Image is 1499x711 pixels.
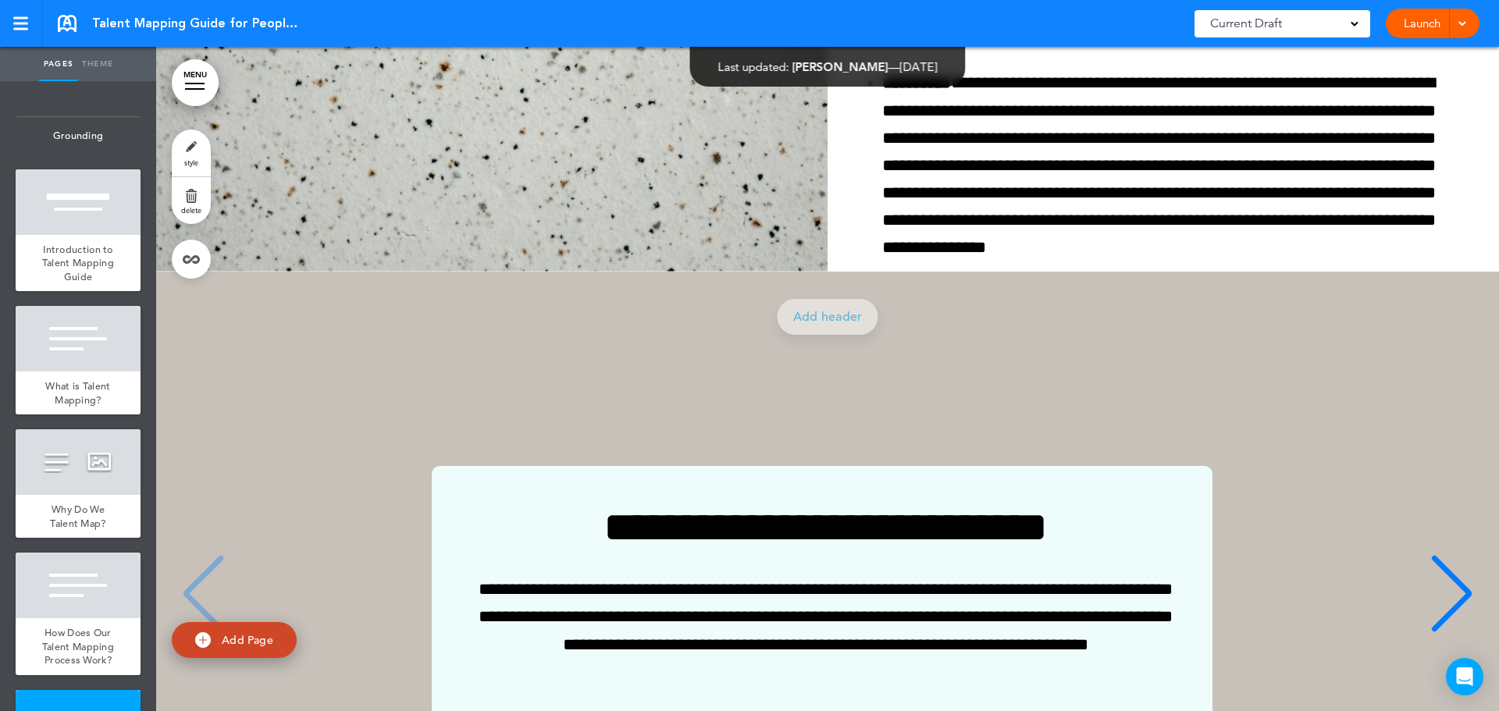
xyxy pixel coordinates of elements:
a: Theme [78,47,117,81]
span: delete [181,205,201,215]
span: Talent Mapping Guide for People Leaders [92,15,303,32]
a: Introduction to Talent Mapping Guide [16,235,141,292]
span: Current Draft [1210,12,1282,34]
span: style [184,158,198,167]
div: — [718,61,938,73]
a: Add Page [172,622,297,659]
a: Pages [39,47,78,81]
a: Launch [1398,9,1447,38]
a: MENU [172,59,219,106]
span: [DATE] [900,59,938,74]
a: delete [172,177,211,224]
span: How Does Our Talent Mapping Process Work? [42,626,114,667]
a: Why Do We Talent Map? [16,495,141,538]
span: Grounding [16,117,141,155]
img: add.svg [195,632,211,648]
span: Add Page [222,633,273,647]
span: [PERSON_NAME] [792,59,888,74]
div: Open Intercom Messenger [1446,658,1483,695]
span: Introduction to Talent Mapping Guide [42,243,114,283]
span: Last updated: [718,59,789,74]
a: How Does Our Talent Mapping Process Work? [16,618,141,675]
a: What is Talent Mapping? [16,371,141,414]
a: Add header [778,299,878,335]
span: Why Do We Talent Map? [50,503,105,530]
div: Next slide [1428,555,1476,633]
span: What is Talent Mapping? [45,379,110,407]
a: style [172,130,211,176]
